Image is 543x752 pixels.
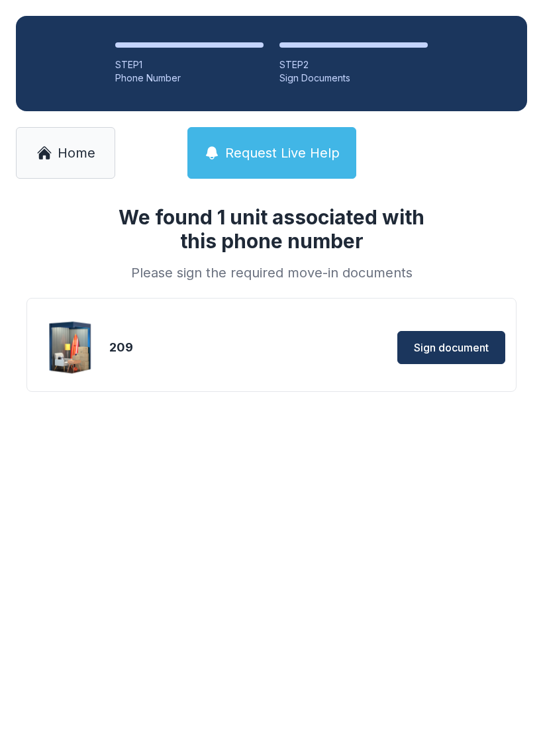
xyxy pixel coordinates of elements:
div: Phone Number [115,71,264,85]
span: Request Live Help [225,144,340,162]
span: Home [58,144,95,162]
div: STEP 2 [279,58,428,71]
h1: We found 1 unit associated with this phone number [102,205,441,253]
div: STEP 1 [115,58,264,71]
span: Sign document [414,340,489,355]
div: Sign Documents [279,71,428,85]
div: Please sign the required move-in documents [102,263,441,282]
div: 209 [109,338,268,357]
